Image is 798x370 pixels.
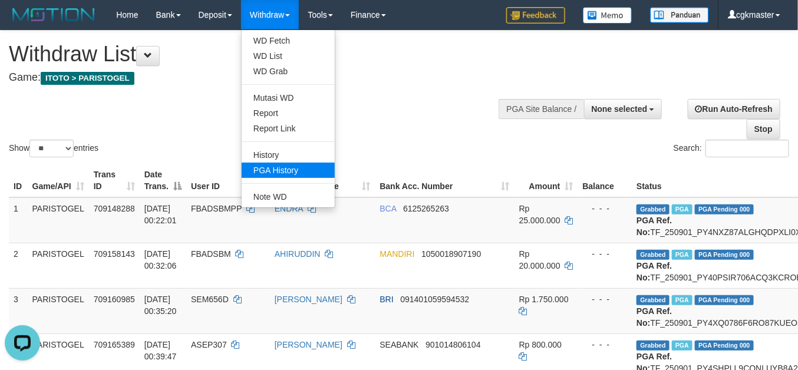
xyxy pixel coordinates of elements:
span: FBADSBMPP [191,204,242,213]
input: Search: [705,140,789,157]
div: - - - [583,293,628,305]
div: - - - [583,339,628,351]
span: Copy 091401059594532 to clipboard [400,295,469,304]
span: SEM656D [191,295,229,304]
span: [DATE] 00:35:20 [144,295,177,316]
a: Stop [747,119,780,139]
span: Marked by cgkcindy [672,295,693,305]
img: Button%20Memo.svg [583,7,632,24]
a: WD Grab [242,64,335,79]
span: 709160985 [94,295,135,304]
b: PGA Ref. No: [637,306,672,328]
span: PGA Pending [695,341,754,351]
span: MANDIRI [380,249,414,259]
td: 1 [9,197,28,243]
a: WD List [242,48,335,64]
b: PGA Ref. No: [637,216,672,237]
span: PGA Pending [695,250,754,260]
span: 709158143 [94,249,135,259]
span: Grabbed [637,204,670,214]
a: Mutasi WD [242,90,335,105]
span: Rp 20.000.000 [519,249,560,270]
a: History [242,147,335,163]
span: [DATE] 00:32:06 [144,249,177,270]
span: Marked by cgkcindy [672,341,693,351]
span: PGA Pending [695,295,754,305]
a: Report Link [242,121,335,136]
th: Date Trans.: activate to sort column descending [140,164,186,197]
a: Report [242,105,335,121]
a: ENDRA [275,204,303,213]
b: PGA Ref. No: [637,261,672,282]
span: Rp 1.750.000 [519,295,569,304]
span: BCA [380,204,396,213]
a: PGA History [242,163,335,178]
button: Open LiveChat chat widget [5,5,40,40]
a: WD Fetch [242,33,335,48]
td: 2 [9,243,28,288]
label: Show entries [9,140,98,157]
span: Rp 800.000 [519,340,562,349]
span: Copy 901014806104 to clipboard [426,340,480,349]
span: Grabbed [637,341,670,351]
a: AHIRUDDIN [275,249,321,259]
label: Search: [674,140,789,157]
span: ASEP307 [191,340,227,349]
span: Copy 6125265263 to clipboard [403,204,449,213]
h1: Withdraw List [9,42,520,66]
a: [PERSON_NAME] [275,340,342,349]
a: Note WD [242,189,335,204]
th: ID [9,164,28,197]
div: - - - [583,203,628,214]
div: PGA Site Balance / [499,99,583,119]
a: Run Auto-Refresh [688,99,780,119]
a: [PERSON_NAME] [275,295,342,304]
span: ITOTO > PARISTOGEL [41,72,134,85]
button: None selected [584,99,662,119]
span: 709165389 [94,340,135,349]
img: panduan.png [650,7,709,23]
th: Amount: activate to sort column ascending [515,164,578,197]
img: Feedback.jpg [506,7,565,24]
span: None selected [592,104,648,114]
span: [DATE] 00:22:01 [144,204,177,225]
span: 709148288 [94,204,135,213]
span: BRI [380,295,393,304]
span: [DATE] 00:39:47 [144,340,177,361]
th: Game/API: activate to sort column ascending [28,164,89,197]
span: FBADSBM [191,249,231,259]
th: User ID: activate to sort column ascending [186,164,270,197]
select: Showentries [29,140,74,157]
span: Copy 1050018907190 to clipboard [421,249,481,259]
th: Trans ID: activate to sort column ascending [89,164,140,197]
span: Grabbed [637,295,670,305]
h4: Game: [9,72,520,84]
img: MOTION_logo.png [9,6,98,24]
span: PGA Pending [695,204,754,214]
th: Balance [578,164,632,197]
span: Grabbed [637,250,670,260]
span: Marked by cgkmaster [672,204,693,214]
th: Bank Acc. Number: activate to sort column ascending [375,164,514,197]
span: Marked by cgkmaster [672,250,693,260]
td: PARISTOGEL [28,197,89,243]
div: - - - [583,248,628,260]
td: 3 [9,288,28,333]
td: PARISTOGEL [28,288,89,333]
span: Rp 25.000.000 [519,204,560,225]
td: PARISTOGEL [28,243,89,288]
span: SEABANK [380,340,418,349]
